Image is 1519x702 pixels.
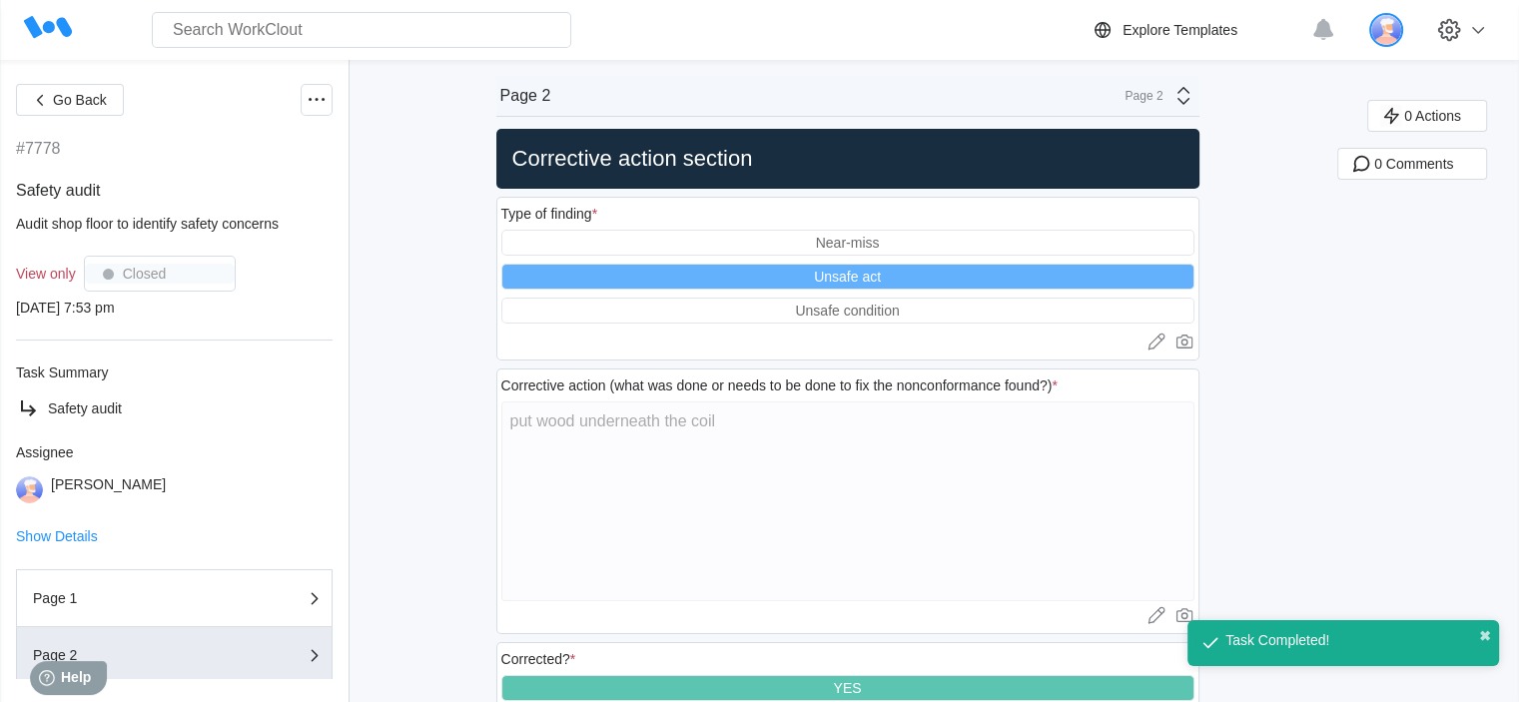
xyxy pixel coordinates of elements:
div: Task Completed! [1225,632,1329,648]
img: user-3.png [1369,13,1403,47]
div: Page 2 [1114,89,1163,103]
div: Page 1 [33,591,233,605]
div: Page 2 [500,87,551,105]
a: Safety audit [16,396,333,420]
button: Show Details [16,529,98,543]
div: View only [16,266,76,282]
div: Type of finding [501,206,598,222]
div: Unsafe act [814,269,881,285]
div: Corrective action (what was done or needs to be done to fix the nonconformance found?) [501,377,1058,393]
div: Corrected? [501,651,576,667]
div: YES [833,680,861,696]
span: Safety audit [16,182,101,199]
a: Explore Templates [1091,18,1301,42]
button: Page 1 [16,569,333,627]
button: 0 Comments [1337,148,1487,180]
div: Unsafe condition [795,303,899,319]
div: Page 2 [33,648,233,662]
div: Explore Templates [1123,22,1237,38]
input: Search WorkClout [152,12,571,48]
img: user-3.png [16,476,43,503]
span: 0 Comments [1374,157,1453,171]
h2: Corrective action section [504,145,1191,173]
button: 0 Actions [1367,100,1487,132]
span: Safety audit [48,400,122,416]
div: Near-miss [816,235,880,251]
button: Go Back [16,84,124,116]
textarea: put wood underneath the coil [501,401,1194,601]
div: Audit shop floor to identify safety concerns [16,216,333,232]
div: Assignee [16,444,333,460]
div: Task Summary [16,364,333,380]
button: close [1479,628,1491,644]
div: [PERSON_NAME] [51,476,166,503]
div: #7778 [16,140,61,158]
span: 0 Actions [1404,109,1461,123]
span: Go Back [53,93,107,107]
button: Page 2 [16,627,333,684]
div: [DATE] 7:53 pm [16,300,333,316]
